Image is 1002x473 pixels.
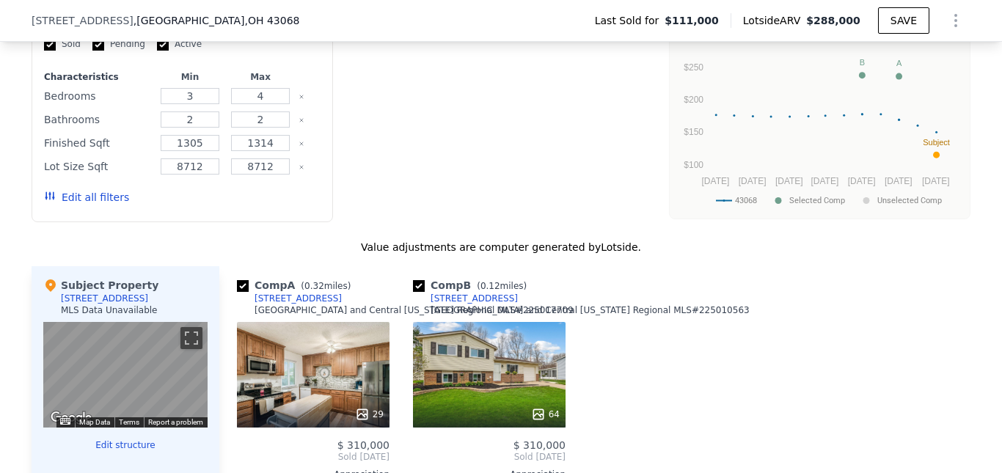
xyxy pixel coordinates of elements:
[413,278,533,293] div: Comp B
[299,94,304,100] button: Clear
[878,7,929,34] button: SAVE
[896,59,902,68] text: A
[299,117,304,123] button: Clear
[513,439,566,451] span: $ 310,000
[44,71,152,83] div: Characteristics
[61,293,148,304] div: [STREET_ADDRESS]
[43,322,208,428] div: Street View
[32,240,970,254] div: Value adjustments are computer generated by Lotside .
[355,407,384,422] div: 29
[679,32,961,216] svg: A chart.
[61,304,158,316] div: MLS Data Unavailable
[237,293,342,304] a: [STREET_ADDRESS]
[413,293,518,304] a: [STREET_ADDRESS]
[471,281,533,291] span: ( miles)
[702,176,730,186] text: [DATE]
[299,141,304,147] button: Clear
[684,62,703,73] text: $250
[44,156,152,177] div: Lot Size Sqft
[157,38,202,51] label: Active
[295,281,356,291] span: ( miles)
[885,176,913,186] text: [DATE]
[811,176,838,186] text: [DATE]
[228,71,293,83] div: Max
[665,13,719,28] span: $111,000
[79,417,110,428] button: Map Data
[47,408,95,428] a: Open this area in Google Maps (opens a new window)
[244,15,299,26] span: , OH 43068
[806,15,860,26] span: $288,000
[47,408,95,428] img: Google
[848,176,876,186] text: [DATE]
[43,322,208,428] div: Map
[304,281,324,291] span: 0.32
[860,58,865,67] text: B
[775,176,803,186] text: [DATE]
[237,278,356,293] div: Comp A
[684,128,703,138] text: $150
[684,160,703,170] text: $100
[941,6,970,35] button: Show Options
[480,281,500,291] span: 0.12
[922,176,950,186] text: [DATE]
[180,327,202,349] button: Toggle fullscreen view
[119,418,139,426] a: Terms (opens in new tab)
[44,38,81,51] label: Sold
[431,304,750,316] div: [GEOGRAPHIC_DATA] and Central [US_STATE] Regional MLS # 225010563
[255,304,574,316] div: [GEOGRAPHIC_DATA] and Central [US_STATE] Regional MLS # 225017709
[32,13,134,28] span: [STREET_ADDRESS]
[299,164,304,170] button: Clear
[44,86,152,106] div: Bedrooms
[531,407,560,422] div: 64
[337,439,390,451] span: $ 310,000
[43,278,158,293] div: Subject Property
[44,133,152,153] div: Finished Sqft
[743,13,806,28] span: Lotside ARV
[877,197,942,206] text: Unselected Comp
[148,418,203,426] a: Report a problem
[92,38,145,51] label: Pending
[413,451,566,463] span: Sold [DATE]
[134,13,300,28] span: , [GEOGRAPHIC_DATA]
[923,138,950,147] text: Subject
[739,176,767,186] text: [DATE]
[44,190,129,205] button: Edit all filters
[43,439,208,451] button: Edit structure
[789,197,845,206] text: Selected Comp
[92,39,104,51] input: Pending
[157,39,169,51] input: Active
[158,71,222,83] div: Min
[431,293,518,304] div: [STREET_ADDRESS]
[237,451,390,463] span: Sold [DATE]
[60,418,70,425] button: Keyboard shortcuts
[255,293,342,304] div: [STREET_ADDRESS]
[44,39,56,51] input: Sold
[735,197,757,206] text: 43068
[595,13,665,28] span: Last Sold for
[44,109,152,130] div: Bathrooms
[684,95,703,105] text: $200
